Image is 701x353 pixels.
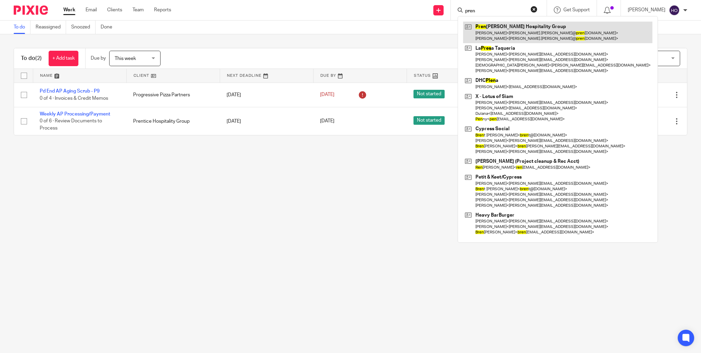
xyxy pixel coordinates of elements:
[531,6,537,13] button: Clear
[49,51,78,66] a: + Add task
[107,7,122,13] a: Clients
[132,7,144,13] a: Team
[91,55,106,62] p: Due by
[40,89,100,94] a: Pd End AP Aging Scrub - P9
[40,96,108,101] span: 0 of 4 · Invoices & Credit Memos
[464,8,526,14] input: Search
[14,21,30,34] a: To do
[669,5,680,16] img: svg%3E
[220,107,313,135] td: [DATE]
[86,7,97,13] a: Email
[101,21,117,34] a: Done
[320,93,334,97] span: [DATE]
[320,119,334,124] span: [DATE]
[220,83,313,107] td: [DATE]
[115,56,136,61] span: This week
[126,107,220,135] td: Prentice Hospitality Group
[71,21,95,34] a: Snoozed
[14,5,48,15] img: Pixie
[563,8,590,12] span: Get Support
[40,119,102,131] span: 0 of 6 · Review Documents to Process
[413,116,445,125] span: Not started
[36,21,66,34] a: Reassigned
[21,55,42,62] h1: To do
[63,7,75,13] a: Work
[40,112,110,117] a: Weekly AP Processing/Payment
[154,7,171,13] a: Reports
[628,7,665,13] p: [PERSON_NAME]
[35,56,42,61] span: (2)
[413,90,445,98] span: Not started
[126,83,220,107] td: Progressive Pizza Partners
